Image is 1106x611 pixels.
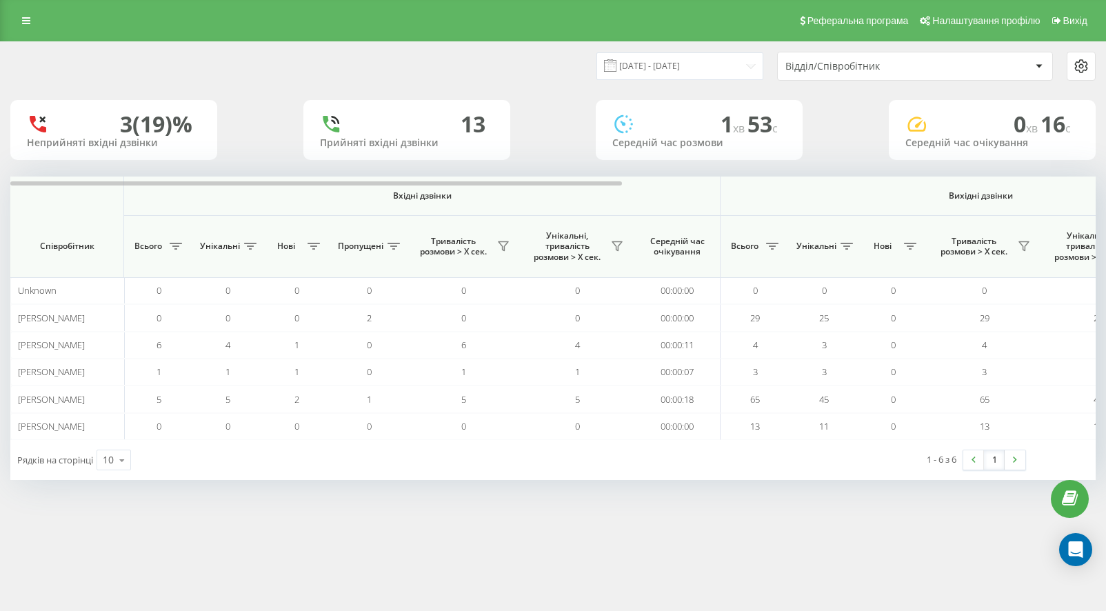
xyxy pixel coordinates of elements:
[819,420,829,432] span: 11
[891,365,896,378] span: 0
[753,339,758,351] span: 4
[294,420,299,432] span: 0
[320,137,494,149] div: Прийняті вхідні дзвінки
[461,420,466,432] span: 0
[157,284,161,297] span: 0
[891,420,896,432] span: 0
[575,339,580,351] span: 4
[1065,121,1071,136] span: c
[575,312,580,324] span: 0
[934,236,1014,257] span: Тривалість розмови > Х сек.
[461,284,466,297] span: 0
[747,109,778,139] span: 53
[269,241,303,252] span: Нові
[18,393,85,405] span: [PERSON_NAME]
[982,284,987,297] span: 0
[461,339,466,351] span: 6
[225,393,230,405] span: 5
[461,312,466,324] span: 0
[367,339,372,351] span: 0
[796,241,836,252] span: Унікальні
[1059,533,1092,566] div: Open Intercom Messenger
[18,365,85,378] span: [PERSON_NAME]
[575,284,580,297] span: 0
[225,420,230,432] span: 0
[367,393,372,405] span: 1
[294,365,299,378] span: 1
[225,284,230,297] span: 0
[807,15,909,26] span: Реферальна програма
[753,284,758,297] span: 0
[461,365,466,378] span: 1
[891,312,896,324] span: 0
[1014,109,1040,139] span: 0
[980,312,989,324] span: 29
[225,339,230,351] span: 4
[157,365,161,378] span: 1
[414,236,493,257] span: Тривалість розмови > Х сек.
[18,339,85,351] span: [PERSON_NAME]
[891,393,896,405] span: 0
[819,312,829,324] span: 25
[225,365,230,378] span: 1
[905,137,1079,149] div: Середній час очікування
[294,393,299,405] span: 2
[103,453,114,467] div: 10
[727,241,762,252] span: Всього
[157,339,161,351] span: 6
[157,312,161,324] span: 0
[120,111,192,137] div: 3 (19)%
[22,241,112,252] span: Співробітник
[634,332,721,359] td: 00:00:11
[982,365,987,378] span: 3
[634,304,721,331] td: 00:00:00
[1063,15,1087,26] span: Вихід
[634,385,721,412] td: 00:00:18
[160,190,684,201] span: Вхідні дзвінки
[18,420,85,432] span: [PERSON_NAME]
[18,312,85,324] span: [PERSON_NAME]
[980,393,989,405] span: 65
[1026,121,1040,136] span: хв
[575,393,580,405] span: 5
[367,420,372,432] span: 0
[367,312,372,324] span: 2
[982,339,987,351] span: 4
[733,121,747,136] span: хв
[157,420,161,432] span: 0
[772,121,778,136] span: c
[612,137,786,149] div: Середній час розмови
[27,137,201,149] div: Неприйняті вхідні дзвінки
[294,312,299,324] span: 0
[721,109,747,139] span: 1
[461,111,485,137] div: 13
[865,241,900,252] span: Нові
[927,452,956,466] div: 1 - 6 з 6
[367,365,372,378] span: 0
[819,393,829,405] span: 45
[367,284,372,297] span: 0
[225,312,230,324] span: 0
[822,284,827,297] span: 0
[17,454,93,466] span: Рядків на сторінці
[891,339,896,351] span: 0
[980,420,989,432] span: 13
[200,241,240,252] span: Унікальні
[461,393,466,405] span: 5
[294,284,299,297] span: 0
[131,241,165,252] span: Всього
[575,365,580,378] span: 1
[157,393,161,405] span: 5
[645,236,710,257] span: Середній час очікування
[984,450,1005,470] a: 1
[1040,109,1071,139] span: 16
[785,61,950,72] div: Відділ/Співробітник
[575,420,580,432] span: 0
[18,284,57,297] span: Unknown
[822,365,827,378] span: 3
[891,284,896,297] span: 0
[750,312,760,324] span: 29
[753,365,758,378] span: 3
[634,359,721,385] td: 00:00:07
[750,393,760,405] span: 65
